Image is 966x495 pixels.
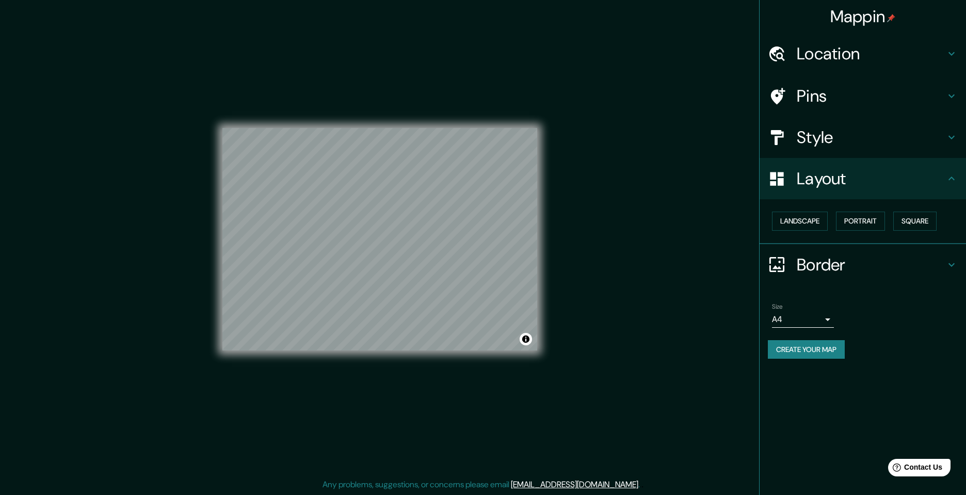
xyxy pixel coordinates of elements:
[760,244,966,285] div: Border
[797,127,945,148] h4: Style
[772,311,834,328] div: A4
[830,6,896,27] h4: Mappin
[323,478,640,491] p: Any problems, suggestions, or concerns please email .
[768,340,845,359] button: Create your map
[760,33,966,74] div: Location
[641,478,643,491] div: .
[797,43,945,64] h4: Location
[772,212,828,231] button: Landscape
[772,302,783,311] label: Size
[222,128,537,350] canvas: Map
[520,333,532,345] button: Toggle attribution
[797,86,945,106] h4: Pins
[797,168,945,189] h4: Layout
[760,117,966,158] div: Style
[760,158,966,199] div: Layout
[874,455,955,484] iframe: Help widget launcher
[760,75,966,117] div: Pins
[836,212,885,231] button: Portrait
[640,478,641,491] div: .
[893,212,937,231] button: Square
[797,254,945,275] h4: Border
[887,14,895,22] img: pin-icon.png
[511,479,638,490] a: [EMAIL_ADDRESS][DOMAIN_NAME]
